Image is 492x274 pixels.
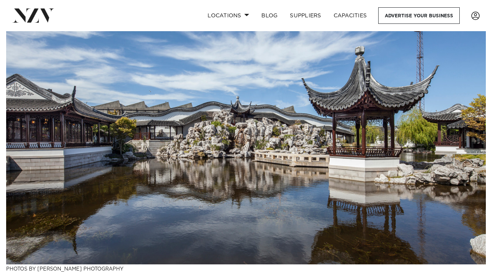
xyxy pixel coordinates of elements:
a: BLOG [255,7,284,24]
img: The Top 15 Dunedin Meeting Venues [6,31,486,264]
a: Capacities [327,7,373,24]
h3: Photos by [PERSON_NAME] Photography [6,264,486,272]
a: Locations [201,7,255,24]
a: Advertise your business [378,7,460,24]
a: SUPPLIERS [284,7,327,24]
img: nzv-logo.png [12,8,54,22]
